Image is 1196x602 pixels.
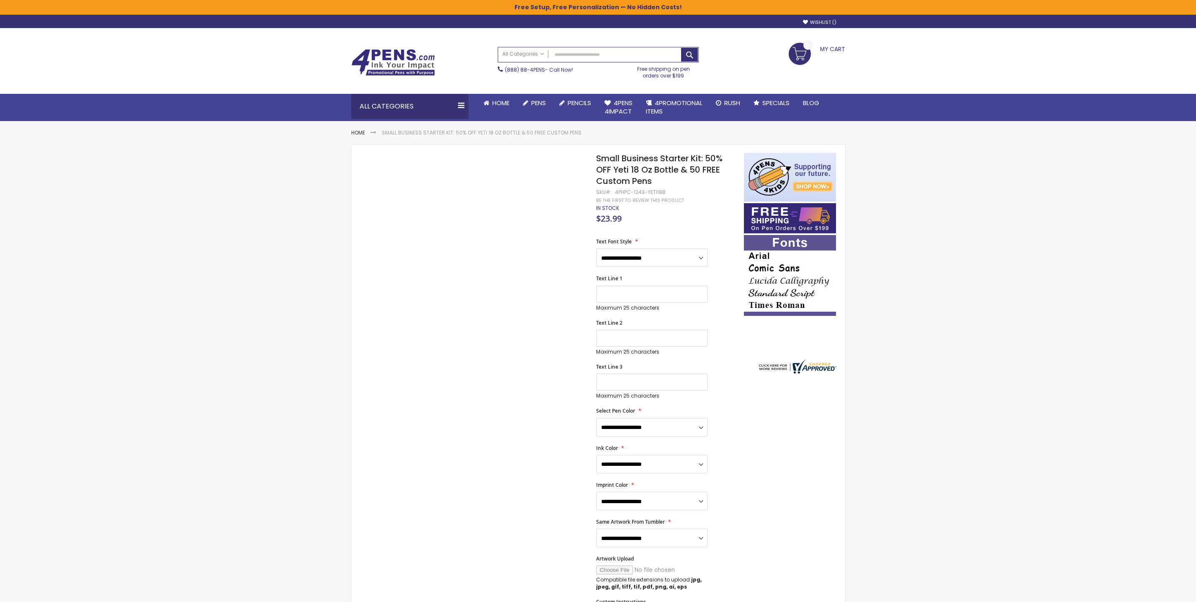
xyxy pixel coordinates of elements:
a: Rush [709,94,747,112]
span: 4PROMOTIONAL ITEMS [646,98,702,116]
span: Same Artwork From Tumbler [596,518,665,525]
div: Availability [596,205,619,212]
span: $23.99 [596,213,622,224]
div: All Categories [351,94,468,119]
div: 4PHPC-1243-YETI18B [615,189,666,196]
span: Pencils [568,98,591,107]
a: (888) 88-4PENS [505,66,545,73]
img: font-personalization-examples [744,235,836,316]
span: Small Business Starter Kit: 50% OFF Yeti 18 Oz Bottle & 50 FREE Custom Pens [596,152,723,187]
img: Free shipping on orders over $199 [744,203,836,233]
li: Small Business Starter Kit: 50% OFF Yeti 18 Oz Bottle & 50 FREE Custom Pens [382,129,581,136]
span: - Call Now! [505,66,573,73]
span: Ink Color [596,444,618,452]
p: Maximum 25 characters [596,305,707,311]
img: 4pens 4 kids [744,153,836,202]
a: Wishlist [803,19,836,26]
span: 4Pens 4impact [604,98,633,116]
img: 4pens.com widget logo [757,359,836,374]
img: 4Pens Custom Pens and Promotional Products [351,49,435,76]
span: Text Line 1 [596,275,622,282]
a: Pencils [553,94,598,112]
span: Home [492,98,509,107]
span: All Categories [502,51,544,57]
strong: jpg, jpeg, gif, tiff, tif, pdf, png, ai, eps [596,576,702,590]
span: Blog [803,98,819,107]
a: Specials [747,94,796,112]
span: Text Font Style [596,238,632,245]
span: Specials [762,98,790,107]
span: Rush [724,98,740,107]
a: Pens [516,94,553,112]
a: 4PROMOTIONALITEMS [639,94,709,121]
span: Imprint Color [596,481,628,488]
div: Free shipping on pen orders over $199 [628,62,699,79]
a: Home [477,94,516,112]
p: Maximum 25 characters [596,393,707,399]
a: All Categories [498,47,548,61]
strong: SKU [596,189,612,196]
a: 4Pens4impact [598,94,639,121]
span: Pens [531,98,546,107]
span: Text Line 3 [596,363,622,370]
span: In stock [596,204,619,212]
span: Artwork Upload [596,555,634,562]
span: Text Line 2 [596,319,622,326]
p: Compatible file extensions to upload: [596,576,707,590]
a: Home [351,129,365,136]
a: Blog [796,94,826,112]
span: Select Pen Color [596,407,635,414]
p: Maximum 25 characters [596,349,707,355]
a: Be the first to review this product [596,197,684,204]
a: 4pens.com certificate URL [757,368,836,375]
